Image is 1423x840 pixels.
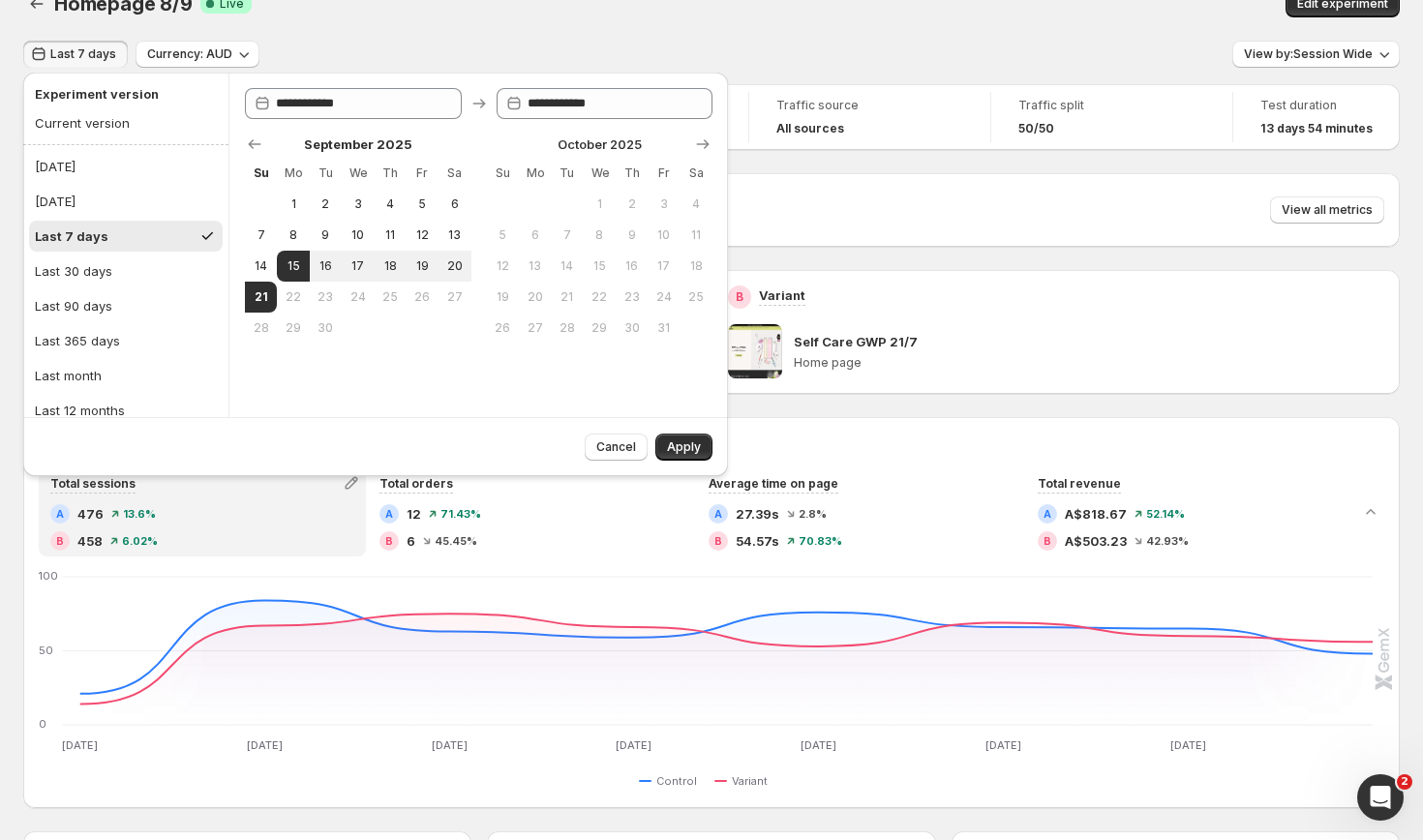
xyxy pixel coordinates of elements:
[1018,98,1205,113] span: Traffic split
[519,220,551,251] button: Monday October 6 2025
[35,261,112,281] div: Last 30 days
[495,165,511,181] span: Su
[1282,202,1373,218] span: View all metrics
[77,504,104,524] span: 476
[39,644,53,657] text: 50
[349,258,366,274] span: 17
[709,476,838,491] span: Average time on page
[1260,98,1373,113] span: Test duration
[1065,504,1127,524] span: A$818.67
[318,227,334,243] span: 9
[714,769,775,793] button: Variant
[714,535,722,547] h2: B
[655,289,672,305] span: 24
[29,395,223,426] button: Last 12 months
[245,313,277,344] button: Sunday September 28 2025
[440,508,481,520] span: 71.43 %
[342,282,374,313] button: Wednesday September 24 2025
[799,535,842,547] span: 70.83 %
[407,158,439,189] th: Friday
[342,220,374,251] button: Wednesday September 10 2025
[310,158,342,189] th: Tuesday
[253,165,269,181] span: Su
[736,531,779,551] span: 54.57s
[551,282,583,313] button: Tuesday October 21 2025
[277,158,309,189] th: Monday
[407,504,421,524] span: 12
[591,227,608,243] span: 8
[342,251,374,282] button: Wednesday September 17 2025
[35,296,112,315] div: Last 90 days
[591,320,608,336] span: 29
[136,41,259,68] button: Currency: AUD
[655,165,672,181] span: Fr
[799,508,827,520] span: 2.8 %
[559,289,575,305] span: 21
[551,251,583,282] button: Tuesday October 14 2025
[551,220,583,251] button: Tuesday October 7 2025
[39,717,46,731] text: 0
[245,158,277,189] th: Sunday
[776,96,963,138] a: Traffic sourceAll sources
[1044,508,1051,520] h2: A
[584,220,616,251] button: Wednesday October 8 2025
[29,186,223,217] button: [DATE]
[591,196,608,212] span: 1
[616,158,648,189] th: Thursday
[623,258,640,274] span: 16
[77,531,103,551] span: 458
[655,320,672,336] span: 31
[349,165,366,181] span: We
[277,189,309,220] button: Monday September 1 2025
[648,189,680,220] button: Friday October 3 2025
[318,258,334,274] span: 16
[776,121,844,136] h4: All sources
[285,196,301,212] span: 1
[147,46,232,62] span: Currency: AUD
[585,434,648,461] button: Cancel
[591,165,608,181] span: We
[318,289,334,305] span: 23
[688,227,705,243] span: 11
[29,107,215,138] button: Current version
[318,165,334,181] span: Tu
[1260,96,1373,138] a: Test duration13 days 54 minutes
[35,401,125,420] div: Last 12 months
[1397,774,1412,790] span: 2
[487,313,519,344] button: Sunday October 26 2025
[1018,121,1054,136] span: 50/50
[623,165,640,181] span: Th
[310,189,342,220] button: Tuesday September 2 2025
[527,227,543,243] span: 6
[29,360,223,391] button: Last month
[495,320,511,336] span: 26
[29,290,223,321] button: Last 90 days
[253,289,269,305] span: 21
[495,227,511,243] span: 5
[253,258,269,274] span: 14
[446,196,463,212] span: 6
[616,738,651,752] text: [DATE]
[245,251,277,282] button: Sunday September 14 2025
[487,282,519,313] button: Sunday October 19 2025
[277,313,309,344] button: Monday September 29 2025
[23,41,128,68] button: Last 7 days
[1170,738,1206,752] text: [DATE]
[681,189,712,220] button: Saturday October 4 2025
[439,251,470,282] button: Saturday September 20 2025
[591,289,608,305] span: 22
[56,508,64,520] h2: A
[342,158,374,189] th: Wednesday
[648,220,680,251] button: Friday October 10 2025
[285,165,301,181] span: Mo
[414,196,431,212] span: 5
[381,289,398,305] span: 25
[414,165,431,181] span: Fr
[736,289,743,305] h2: B
[62,738,98,752] text: [DATE]
[559,165,575,181] span: Tu
[407,220,439,251] button: Friday September 12 2025
[616,220,648,251] button: Thursday October 9 2025
[29,221,223,252] button: Last 7 days
[681,282,712,313] button: Saturday October 25 2025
